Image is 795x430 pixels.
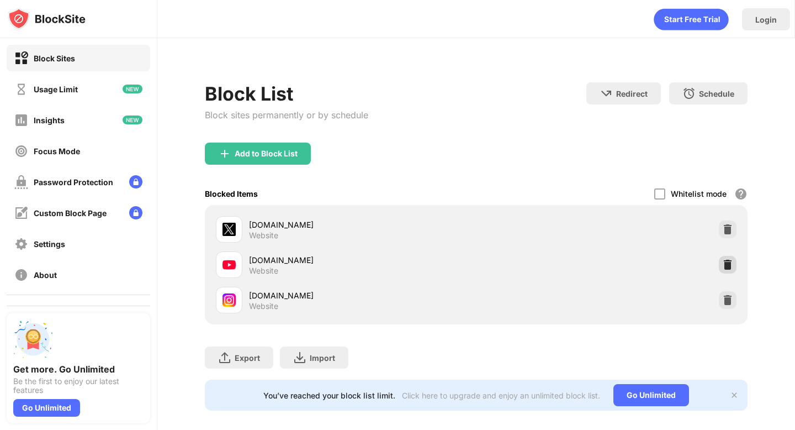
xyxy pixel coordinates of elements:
[34,208,107,218] div: Custom Block Page
[34,54,75,63] div: Block Sites
[249,254,476,266] div: [DOMAIN_NAME]
[34,270,57,280] div: About
[13,319,53,359] img: push-unlimited.svg
[13,399,80,417] div: Go Unlimited
[654,8,729,30] div: animation
[699,89,734,98] div: Schedule
[205,82,368,105] div: Block List
[222,258,236,271] img: favicons
[8,8,86,30] img: logo-blocksite.svg
[129,175,142,188] img: lock-menu.svg
[249,230,278,240] div: Website
[14,144,28,158] img: focus-off.svg
[730,391,739,400] img: x-button.svg
[34,146,80,156] div: Focus Mode
[249,301,278,311] div: Website
[34,239,65,249] div: Settings
[14,206,28,220] img: customize-block-page-off.svg
[249,290,476,301] div: [DOMAIN_NAME]
[14,51,28,65] img: block-on.svg
[14,237,28,251] img: settings-off.svg
[222,293,236,307] img: favicons
[14,113,28,127] img: insights-off.svg
[129,206,142,219] img: lock-menu.svg
[222,223,236,236] img: favicons
[123,85,142,93] img: new-icon.svg
[263,391,395,400] div: You’ve reached your block list limit.
[310,353,335,363] div: Import
[34,85,78,94] div: Usage Limit
[13,377,144,395] div: Be the first to enjoy our latest features
[249,266,278,276] div: Website
[235,149,298,158] div: Add to Block List
[235,353,260,363] div: Export
[755,15,777,24] div: Login
[205,189,258,198] div: Blocked Items
[34,177,113,187] div: Password Protection
[402,391,600,400] div: Click here to upgrade and enjoy an unlimited block list.
[249,219,476,230] div: [DOMAIN_NAME]
[14,268,28,282] img: about-off.svg
[13,364,144,375] div: Get more. Go Unlimited
[613,384,689,406] div: Go Unlimited
[14,175,28,189] img: password-protection-off.svg
[34,116,65,125] div: Insights
[205,109,368,120] div: Block sites permanently or by schedule
[123,116,142,124] img: new-icon.svg
[671,189,727,198] div: Whitelist mode
[14,82,28,96] img: time-usage-off.svg
[616,89,648,98] div: Redirect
